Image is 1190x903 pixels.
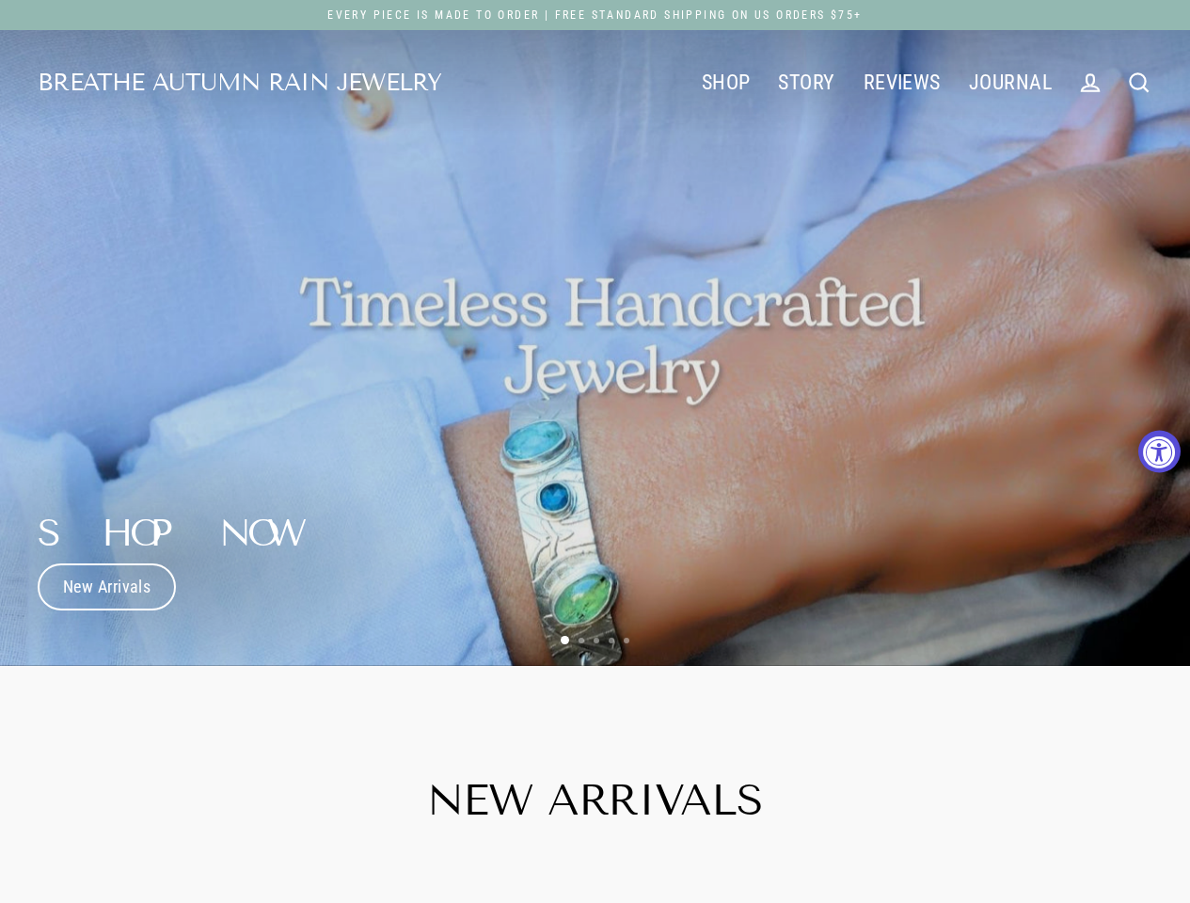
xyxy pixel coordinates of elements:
li: Page dot 1 [561,636,569,644]
li: Page dot 3 [594,638,599,643]
a: STORY [764,59,849,106]
a: REVIEWS [849,59,955,106]
li: Page dot 4 [609,638,614,643]
h2: Shop Now [38,515,285,552]
a: JOURNAL [955,59,1066,106]
a: Breathe Autumn Rain Jewelry [38,71,441,95]
button: Accessibility Widget, click to open [1138,431,1181,473]
h2: New Arrivals [38,779,1152,822]
div: Primary [441,58,1066,107]
a: New Arrivals [38,563,176,610]
li: Page dot 2 [579,638,584,643]
a: SHOP [688,59,765,106]
li: Page dot 5 [624,638,629,643]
